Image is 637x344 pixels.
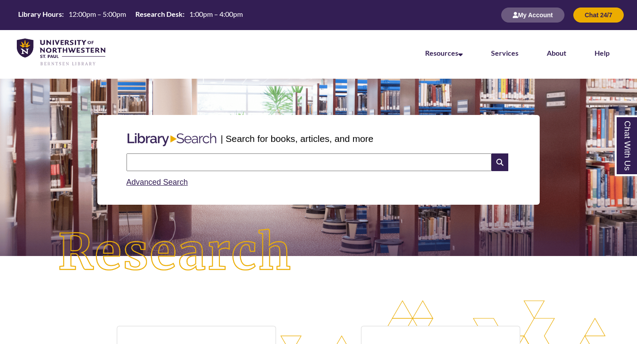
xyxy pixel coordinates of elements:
table: Hours Today [15,9,246,20]
a: About [547,49,566,57]
a: Resources [425,49,463,57]
span: 1:00pm – 4:00pm [189,10,243,18]
button: Chat 24/7 [573,8,624,23]
a: My Account [501,11,564,19]
a: Help [595,49,610,57]
img: Research [32,203,318,302]
a: Chat 24/7 [573,11,624,19]
a: Services [491,49,518,57]
button: My Account [501,8,564,23]
p: | Search for books, articles, and more [221,132,373,145]
img: UNWSP Library Logo [17,38,105,66]
a: Advanced Search [127,178,188,187]
span: 12:00pm – 5:00pm [69,10,126,18]
img: Libary Search [123,130,221,150]
i: Search [491,153,508,171]
th: Library Hours: [15,9,65,19]
th: Research Desk: [132,9,186,19]
a: Hours Today [15,9,246,21]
